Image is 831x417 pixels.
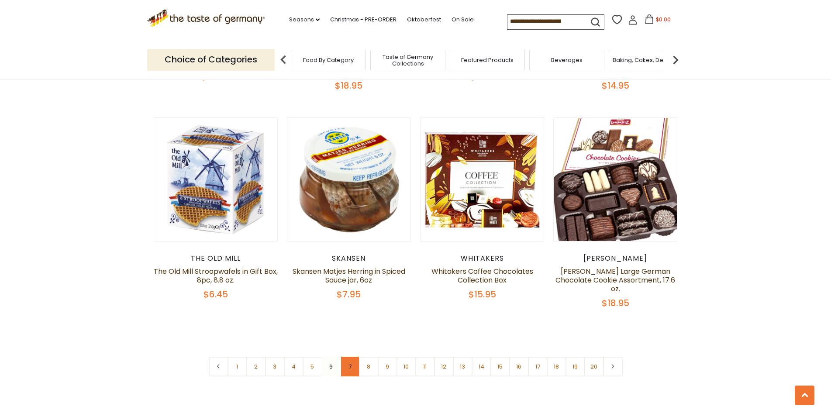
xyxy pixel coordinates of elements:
a: 20 [584,357,604,376]
div: Whitakers [420,254,545,263]
a: Whitakers Coffee Chocolates Collection Box [431,266,533,285]
a: 9 [378,357,397,376]
a: 7 [340,357,360,376]
span: $18.95 [602,297,629,309]
a: 15 [490,357,510,376]
a: 4 [284,357,303,376]
a: 14 [472,357,491,376]
a: 19 [565,357,585,376]
a: 10 [397,357,416,376]
span: $0.00 [656,16,671,23]
a: 11 [415,357,435,376]
a: Christmas - PRE-ORDER [330,15,397,24]
span: $6.45 [203,288,228,300]
a: Taste of Germany Collections [373,54,443,67]
a: 13 [453,357,472,376]
span: $14.95 [602,79,629,92]
span: $18.95 [335,79,362,92]
img: Whitakers Coffee Chocolates Collection Box [421,118,544,241]
a: Seasons [289,15,320,24]
a: Baking, Cakes, Desserts [613,57,680,63]
a: Featured Products [461,57,514,63]
button: $0.00 [639,14,676,28]
a: Skansen Matjes Herring in Spiced Sauce jar, 6oz [293,266,405,285]
a: Beverages [551,57,583,63]
a: Food By Category [303,57,354,63]
div: The Old Mill [154,254,278,263]
div: Skansen [287,254,411,263]
a: 18 [547,357,566,376]
a: 12 [434,357,454,376]
a: The Old Mill Stroopwafels in Gift Box, 8pc, 8.8 oz. [154,266,278,285]
a: 3 [265,357,285,376]
img: next arrow [667,51,684,69]
a: On Sale [452,15,474,24]
p: Choice of Categories [147,49,275,70]
img: The Old Mill Stroopwafels in Gift Box, 8pc, 8.8 oz. [154,118,278,241]
a: 8 [359,357,379,376]
img: Lambertz Large German Chocolate Cookie Assortment, 17.6 oz. [554,118,677,241]
a: 17 [528,357,548,376]
a: 16 [509,357,529,376]
img: previous arrow [275,51,292,69]
a: 5 [303,357,322,376]
a: [PERSON_NAME] Large German Chocolate Cookie Assortment, 17.6 oz. [555,266,675,294]
div: [PERSON_NAME] [553,254,678,263]
img: Skansen Matjes Herring in Spiced Sauce jar, 6oz [287,118,411,241]
span: $7.95 [337,288,361,300]
a: Oktoberfest [407,15,441,24]
span: $15.95 [469,288,496,300]
a: 1 [228,357,247,376]
a: 2 [246,357,266,376]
